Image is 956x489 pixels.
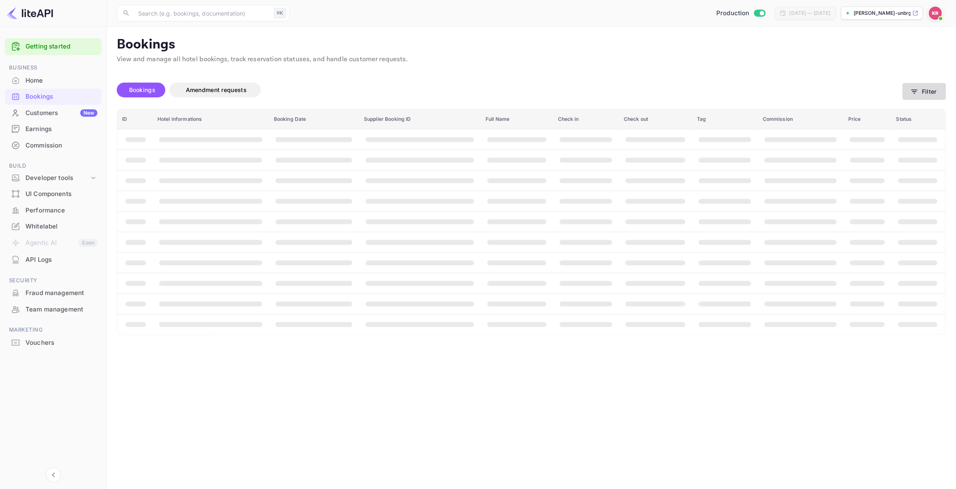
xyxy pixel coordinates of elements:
[25,305,97,314] div: Team management
[5,186,102,201] a: UI Components
[789,9,831,17] div: [DATE] — [DATE]
[153,109,269,129] th: Hotel informations
[25,125,97,134] div: Earnings
[843,109,891,129] th: Price
[716,9,750,18] span: Production
[25,92,97,101] div: Bookings
[25,255,97,265] div: API Logs
[5,89,102,105] div: Bookings
[854,9,911,17] p: [PERSON_NAME]-unbrg.[PERSON_NAME]...
[46,468,61,482] button: Collapse navigation
[5,203,102,219] div: Performance
[269,109,359,129] th: Booking Date
[5,276,102,285] span: Security
[5,38,102,55] div: Getting started
[5,105,102,121] div: CustomersNew
[117,109,946,334] table: booking table
[129,86,155,93] span: Bookings
[5,203,102,218] a: Performance
[25,108,97,118] div: Customers
[25,338,97,348] div: Vouchers
[5,73,102,88] a: Home
[25,189,97,199] div: UI Components
[553,109,619,129] th: Check in
[5,302,102,318] div: Team management
[25,288,97,298] div: Fraud management
[481,109,553,129] th: Full Name
[619,109,692,129] th: Check out
[5,89,102,104] a: Bookings
[903,83,946,100] button: Filter
[5,63,102,72] span: Business
[713,9,769,18] div: Switch to Sandbox mode
[117,109,153,129] th: ID
[25,206,97,215] div: Performance
[25,76,97,85] div: Home
[929,7,942,20] img: Kobus Roux
[7,7,53,20] img: LiteAPI logo
[758,109,843,129] th: Commission
[5,161,102,171] span: Build
[5,73,102,89] div: Home
[25,141,97,150] div: Commission
[5,219,102,235] div: Whitelabel
[274,8,286,18] div: ⌘K
[5,219,102,234] a: Whitelabel
[891,109,946,129] th: Status
[117,37,946,53] p: Bookings
[5,252,102,268] div: API Logs
[5,138,102,153] a: Commission
[359,109,481,129] th: Supplier Booking ID
[5,252,102,267] a: API Logs
[80,109,97,117] div: New
[5,325,102,334] span: Marketing
[5,171,102,185] div: Developer tools
[5,302,102,317] a: Team management
[25,173,89,183] div: Developer tools
[5,186,102,202] div: UI Components
[692,109,758,129] th: Tag
[186,86,247,93] span: Amendment requests
[5,138,102,154] div: Commission
[117,83,903,97] div: account-settings tabs
[5,285,102,300] a: Fraud management
[117,55,946,65] p: View and manage all hotel bookings, track reservation statuses, and handle customer requests.
[25,222,97,231] div: Whitelabel
[25,42,97,51] a: Getting started
[5,105,102,120] a: CustomersNew
[5,121,102,136] a: Earnings
[5,121,102,137] div: Earnings
[5,335,102,351] div: Vouchers
[133,5,271,21] input: Search (e.g. bookings, documentation)
[5,335,102,350] a: Vouchers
